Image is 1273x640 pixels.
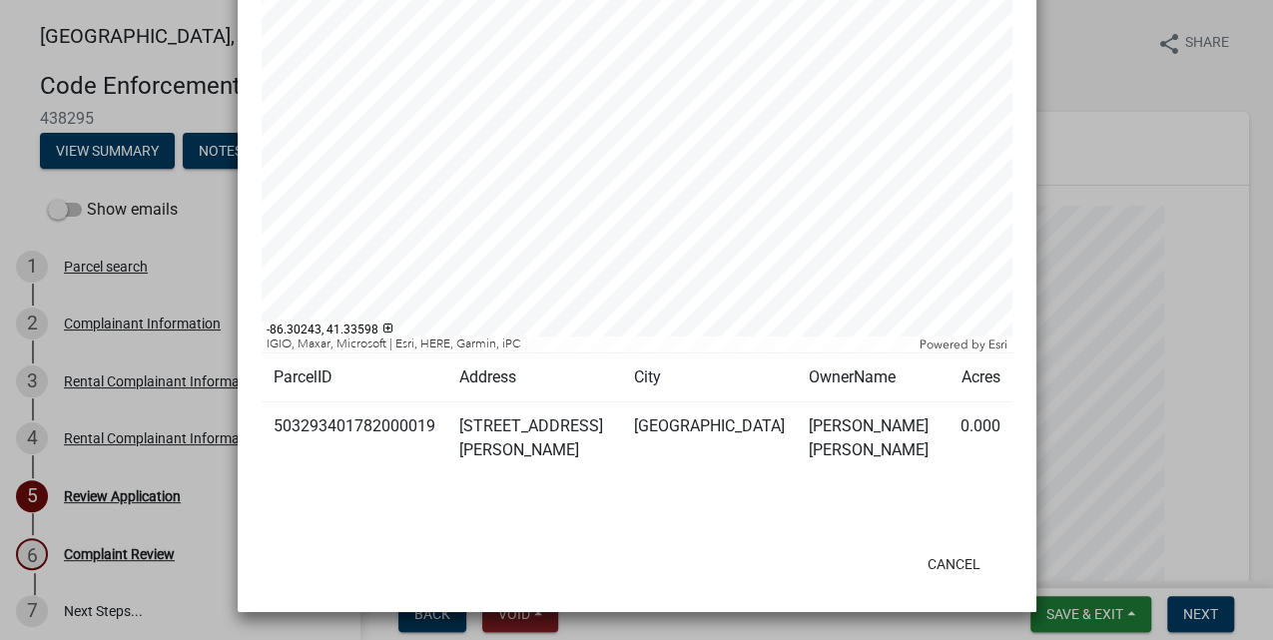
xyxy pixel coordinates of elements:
td: City [622,353,797,402]
td: OwnerName [797,353,949,402]
td: 0.000 [948,402,1011,475]
td: Acres [948,353,1011,402]
td: Address [447,353,622,402]
div: IGIO, Maxar, Microsoft | Esri, HERE, Garmin, iPC [262,336,915,352]
td: 503293401782000019 [262,402,447,475]
td: [PERSON_NAME] [PERSON_NAME] [797,402,949,475]
td: ParcelID [262,353,447,402]
div: Powered by [915,336,1012,352]
button: Cancel [912,546,996,582]
td: [GEOGRAPHIC_DATA] [622,402,797,475]
td: [STREET_ADDRESS][PERSON_NAME] [447,402,622,475]
a: Esri [988,337,1007,351]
